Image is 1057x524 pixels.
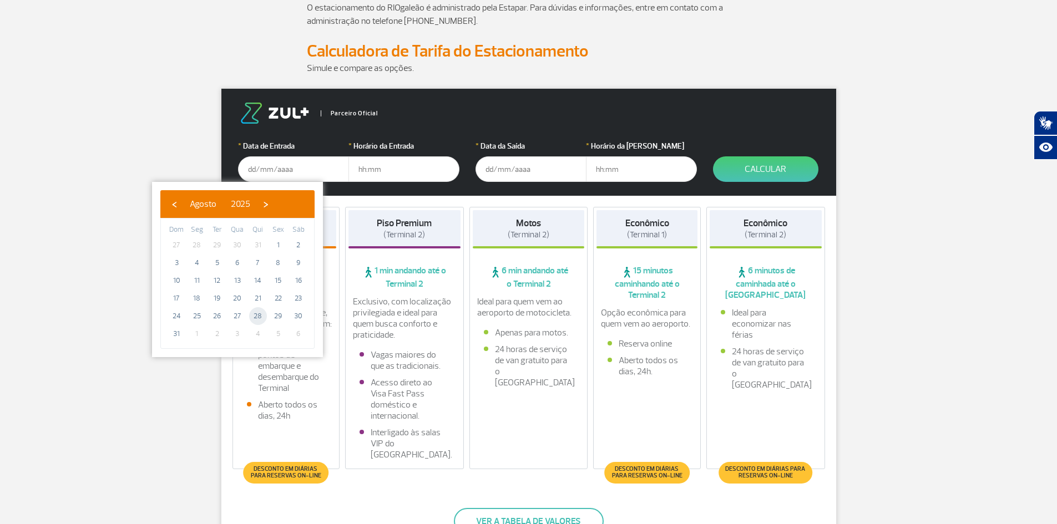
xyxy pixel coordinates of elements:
span: 17 [168,289,185,307]
p: Exclusivo, com localização privilegiada e ideal para quem busca conforto e praticidade. [353,296,456,340]
span: Parceiro Oficial [321,110,378,116]
li: Fácil acesso aos pontos de embarque e desembarque do Terminal [247,338,326,394]
span: 31 [249,236,267,254]
li: Interligado às salas VIP do [GEOGRAPHIC_DATA]. [360,427,449,460]
span: 2 [208,325,226,343]
span: 25 [188,307,206,325]
span: 4 [188,254,206,272]
span: 13 [229,272,246,289]
span: 18 [188,289,206,307]
input: hh:mm [586,156,697,182]
p: Opção econômica para quem vem ao aeroporto. [601,307,693,329]
span: 29 [208,236,226,254]
th: weekday [187,224,208,236]
span: (Terminal 2) [508,230,549,240]
span: Desconto em diárias para reservas on-line [249,466,323,479]
span: (Terminal 2) [745,230,786,240]
p: Ideal para quem vem ao aeroporto de motocicleta. [477,296,580,318]
li: 24 horas de serviço de van gratuito para o [GEOGRAPHIC_DATA] [721,346,811,390]
span: 10 [168,272,185,289]
li: Reserva online [608,338,686,349]
span: 19 [208,289,226,307]
span: 24 [168,307,185,325]
th: weekday [207,224,227,236]
span: 5 [269,325,287,343]
button: Agosto [183,196,224,212]
label: Horário da Entrada [348,140,459,152]
span: 1 [269,236,287,254]
span: 6 min andando até o Terminal 2 [473,265,585,289]
span: 5 [208,254,226,272]
li: Aberto todos os dias, 24h [247,399,326,421]
span: 31 [168,325,185,343]
li: Apenas para motos. [484,327,574,338]
span: 20 [229,289,246,307]
th: weekday [268,224,289,236]
p: Simule e compare as opções. [307,62,751,75]
span: Desconto em diárias para reservas on-line [610,466,684,479]
strong: Econômico [744,217,787,229]
strong: Motos [516,217,541,229]
label: Data de Entrada [238,140,349,152]
span: 30 [290,307,307,325]
th: weekday [227,224,248,236]
bs-datepicker-container: calendar [152,182,323,357]
input: hh:mm [348,156,459,182]
li: Acesso direto ao Visa Fast Pass doméstico e internacional. [360,377,449,421]
button: Abrir recursos assistivos. [1034,135,1057,160]
span: 12 [208,272,226,289]
span: 21 [249,289,267,307]
span: 8 [269,254,287,272]
span: 30 [229,236,246,254]
th: weekday [247,224,268,236]
button: › [257,196,274,212]
span: 29 [269,307,287,325]
span: 15 [269,272,287,289]
span: 1 min andando até o Terminal 2 [348,265,461,289]
input: dd/mm/aaaa [238,156,349,182]
div: Plugin de acessibilidade da Hand Talk. [1034,111,1057,160]
li: Vagas maiores do que as tradicionais. [360,349,449,372]
button: ‹ [166,196,183,212]
span: 26 [208,307,226,325]
span: 3 [229,325,246,343]
span: 22 [269,289,287,307]
span: 3 [168,254,185,272]
bs-datepicker-navigation-view: ​ ​ ​ [166,197,274,208]
span: Agosto [190,199,216,210]
button: Abrir tradutor de língua de sinais. [1034,111,1057,135]
span: 16 [290,272,307,289]
span: (Terminal 1) [627,230,667,240]
strong: Piso Premium [377,217,432,229]
button: 2025 [224,196,257,212]
span: 6 [229,254,246,272]
strong: Econômico [625,217,669,229]
span: 9 [290,254,307,272]
span: 1 [188,325,206,343]
span: 28 [249,307,267,325]
th: weekday [166,224,187,236]
span: 27 [229,307,246,325]
span: 23 [290,289,307,307]
li: Ideal para economizar nas férias [721,307,811,340]
li: 24 horas de serviço de van gratuito para o [GEOGRAPHIC_DATA] [484,344,574,388]
span: 6 [290,325,307,343]
input: dd/mm/aaaa [476,156,586,182]
span: 28 [188,236,206,254]
span: 15 minutos caminhando até o Terminal 2 [596,265,697,301]
span: 4 [249,325,267,343]
label: Horário da [PERSON_NAME] [586,140,697,152]
span: 11 [188,272,206,289]
span: (Terminal 2) [383,230,425,240]
span: 2 [290,236,307,254]
button: Calcular [713,156,818,182]
span: Desconto em diárias para reservas on-line [724,466,807,479]
h2: Calculadora de Tarifa do Estacionamento [307,41,751,62]
span: 2025 [231,199,250,210]
li: Aberto todos os dias, 24h. [608,355,686,377]
th: weekday [288,224,308,236]
img: logo-zul.png [238,103,311,124]
span: 14 [249,272,267,289]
